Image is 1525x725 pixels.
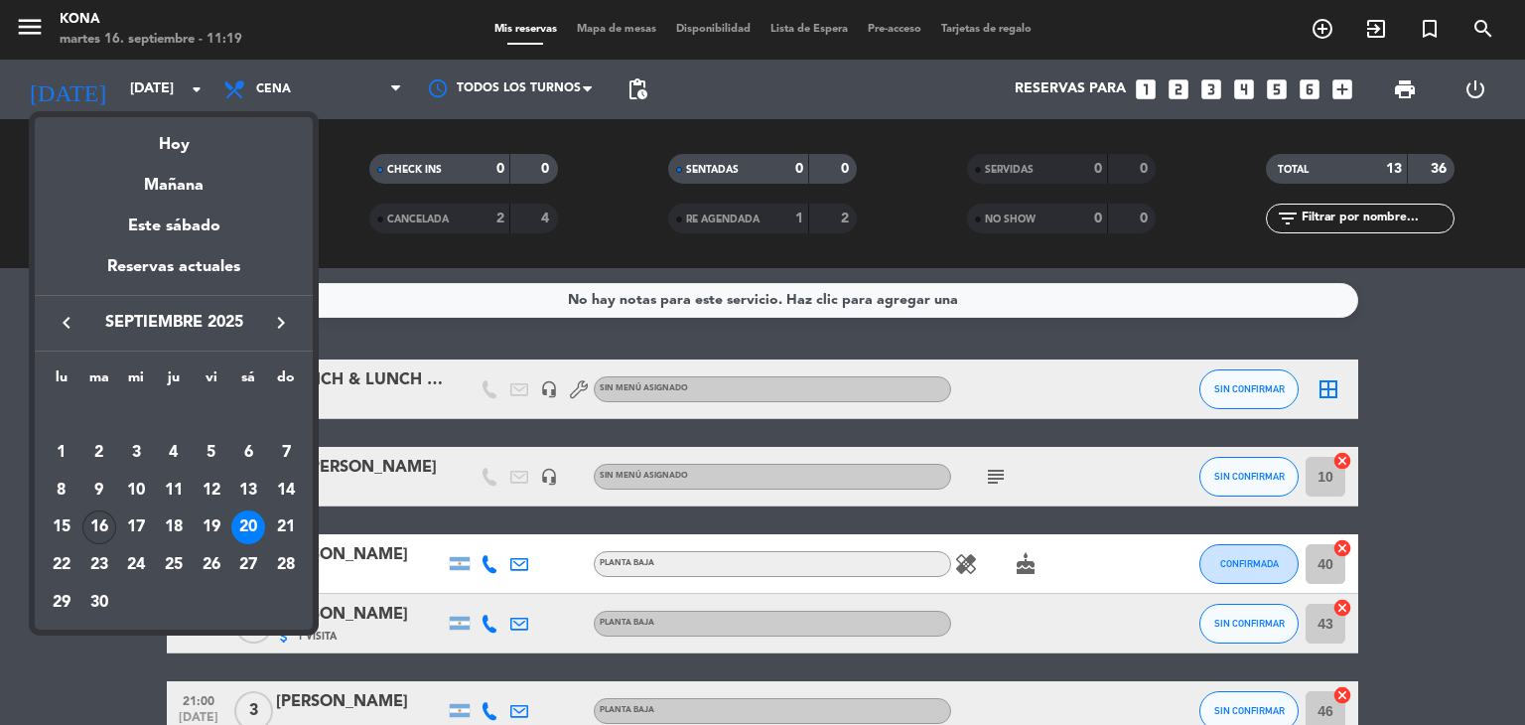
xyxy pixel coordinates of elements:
[193,546,230,584] td: 26 de septiembre de 2025
[84,310,263,336] span: septiembre 2025
[43,546,80,584] td: 22 de septiembre de 2025
[155,546,193,584] td: 25 de septiembre de 2025
[193,366,230,397] th: viernes
[230,472,268,509] td: 13 de septiembre de 2025
[43,396,305,434] td: SEP.
[269,548,303,582] div: 28
[195,474,228,507] div: 12
[49,310,84,336] button: keyboard_arrow_left
[157,436,191,470] div: 4
[269,510,303,544] div: 21
[269,474,303,507] div: 14
[35,254,313,295] div: Reservas actuales
[82,510,116,544] div: 16
[157,548,191,582] div: 25
[43,584,80,622] td: 29 de septiembre de 2025
[155,366,193,397] th: jueves
[35,158,313,199] div: Mañana
[80,366,118,397] th: martes
[55,311,78,335] i: keyboard_arrow_left
[119,436,153,470] div: 3
[267,508,305,546] td: 21 de septiembre de 2025
[267,546,305,584] td: 28 de septiembre de 2025
[193,434,230,472] td: 5 de septiembre de 2025
[119,474,153,507] div: 10
[117,508,155,546] td: 17 de septiembre de 2025
[231,474,265,507] div: 13
[267,366,305,397] th: domingo
[155,434,193,472] td: 4 de septiembre de 2025
[117,472,155,509] td: 10 de septiembre de 2025
[230,434,268,472] td: 6 de septiembre de 2025
[231,436,265,470] div: 6
[230,508,268,546] td: 20 de septiembre de 2025
[43,508,80,546] td: 15 de septiembre de 2025
[82,548,116,582] div: 23
[231,548,265,582] div: 27
[193,472,230,509] td: 12 de septiembre de 2025
[45,474,78,507] div: 8
[119,510,153,544] div: 17
[193,508,230,546] td: 19 de septiembre de 2025
[195,510,228,544] div: 19
[43,472,80,509] td: 8 de septiembre de 2025
[80,508,118,546] td: 16 de septiembre de 2025
[195,548,228,582] div: 26
[157,474,191,507] div: 11
[117,546,155,584] td: 24 de septiembre de 2025
[230,546,268,584] td: 27 de septiembre de 2025
[267,472,305,509] td: 14 de septiembre de 2025
[117,434,155,472] td: 3 de septiembre de 2025
[155,472,193,509] td: 11 de septiembre de 2025
[35,117,313,158] div: Hoy
[45,586,78,620] div: 29
[231,510,265,544] div: 20
[45,548,78,582] div: 22
[43,366,80,397] th: lunes
[80,584,118,622] td: 30 de septiembre de 2025
[80,472,118,509] td: 9 de septiembre de 2025
[45,510,78,544] div: 15
[43,434,80,472] td: 1 de septiembre de 2025
[195,436,228,470] div: 5
[157,510,191,544] div: 18
[269,311,293,335] i: keyboard_arrow_right
[35,199,313,254] div: Este sábado
[82,436,116,470] div: 2
[80,434,118,472] td: 2 de septiembre de 2025
[155,508,193,546] td: 18 de septiembre de 2025
[267,434,305,472] td: 7 de septiembre de 2025
[80,546,118,584] td: 23 de septiembre de 2025
[119,548,153,582] div: 24
[45,436,78,470] div: 1
[269,436,303,470] div: 7
[263,310,299,336] button: keyboard_arrow_right
[82,586,116,620] div: 30
[82,474,116,507] div: 9
[230,366,268,397] th: sábado
[117,366,155,397] th: miércoles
